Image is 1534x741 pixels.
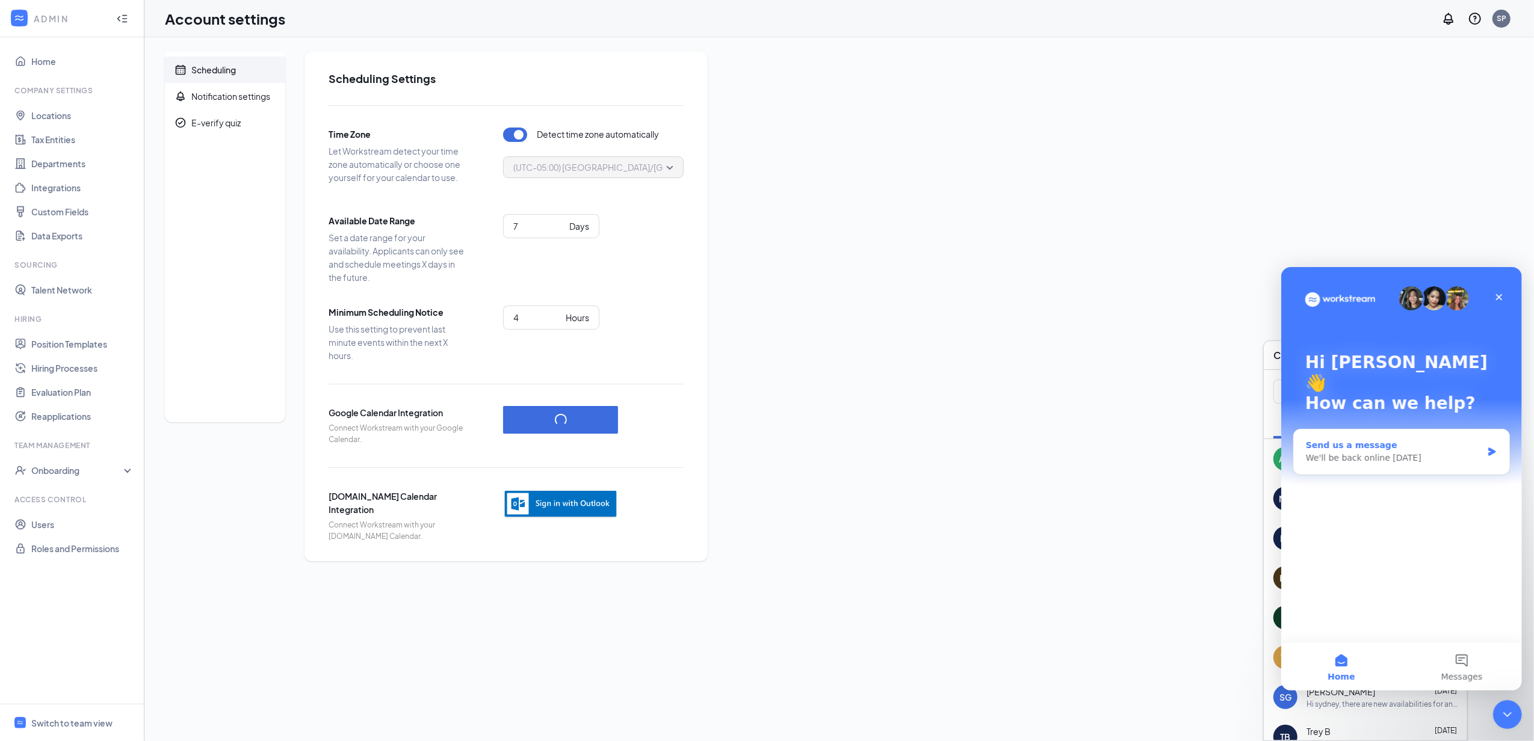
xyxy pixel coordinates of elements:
a: BellNotification settings [165,83,285,109]
div: E-verify quiz [191,117,241,129]
div: SG [1279,691,1291,703]
a: Users [31,512,134,537]
h1: Account settings [165,8,285,29]
a: Integrations [31,176,134,200]
a: Departments [31,152,134,176]
svg: WorkstreamLogo [16,719,24,727]
div: Notification settings [191,90,270,102]
div: Hiring [14,314,132,324]
h2: Scheduling Settings [329,71,684,86]
div: Hi sydney, there are new availabilities for an interview. This is a reminder to schedule your int... [1307,699,1458,709]
svg: CheckmarkCircle [175,117,187,129]
span: Connect Workstream with your [DOMAIN_NAME] Calendar. [329,520,467,543]
div: MH [1279,493,1292,505]
a: Hiring Processes [31,356,134,380]
iframe: Intercom live chat [1493,700,1522,729]
div: AM [1279,453,1292,465]
span: [PERSON_NAME] [1307,686,1375,698]
h3: Chat [1273,349,1295,362]
span: (UTC-05:00) [GEOGRAPHIC_DATA]/[GEOGRAPHIC_DATA] - Central Time [513,158,798,176]
div: Sourcing [14,260,132,270]
a: Position Templates [31,332,134,356]
span: Minimum Scheduling Notice [329,306,467,319]
a: Locations [31,103,134,128]
svg: WorkstreamLogo [13,12,25,24]
span: [DATE] [1435,686,1457,695]
div: Team Management [14,440,132,450]
a: Talent Network [31,278,134,302]
a: Custom Fields [31,200,134,224]
a: Data Exports [31,224,134,248]
div: Days [569,220,589,233]
span: Google Calendar Integration [329,406,467,419]
span: [DATE] [1435,726,1457,735]
span: Time Zone [329,128,467,141]
div: Hours [566,311,589,324]
span: Trey B [1307,725,1331,737]
span: Available Date Range [329,214,467,227]
svg: Bell [175,90,187,102]
span: Use this setting to prevent last minute events within the next X hours. [329,322,467,362]
a: Tax Entities [31,128,134,152]
div: Switch to team view [31,717,113,729]
svg: Notifications [1441,11,1456,26]
svg: Collapse [116,13,128,25]
div: ADMIN [34,13,105,25]
span: Connect Workstream with your Google Calendar. [329,423,467,446]
div: Scheduling [191,64,236,76]
div: Access control [14,494,132,505]
svg: UserCheck [14,464,26,476]
div: Onboarding [31,464,124,476]
span: Set a date range for your availability. Applicants can only see and schedule meetings X days in t... [329,231,467,284]
a: Reapplications [31,404,134,428]
span: Let Workstream detect your time zone automatically or choose one yourself for your calendar to use. [329,144,467,184]
a: Evaluation Plan [31,380,134,404]
div: Company Settings [14,85,132,96]
span: Detect time zone automatically [537,128,659,142]
svg: QuestionInfo [1468,11,1482,26]
div: SP [1497,13,1506,23]
span: [DOMAIN_NAME] Calendar Integration [329,490,467,516]
a: Home [31,49,134,73]
div: NL [1280,532,1291,544]
iframe: Intercom live chat [1281,267,1522,690]
div: HB [1279,572,1291,584]
a: CheckmarkCircleE-verify quiz [165,109,285,136]
svg: Calendar [175,64,187,76]
a: CalendarScheduling [165,57,285,83]
input: Search applicant [1274,380,1417,403]
a: Roles and Permissions [31,537,134,561]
